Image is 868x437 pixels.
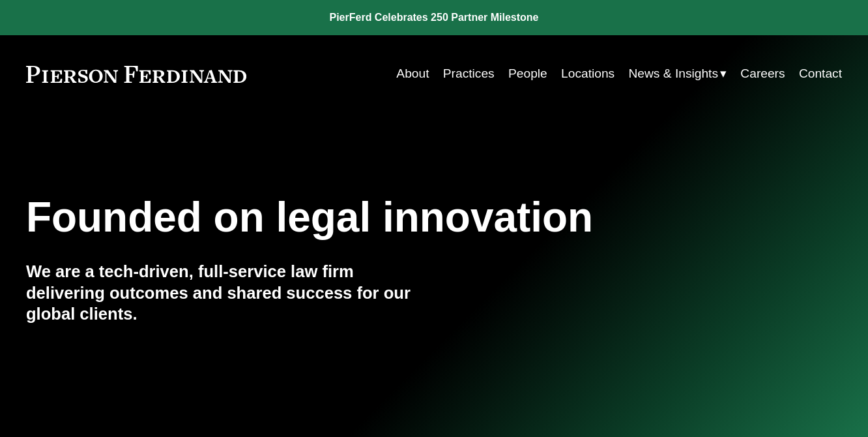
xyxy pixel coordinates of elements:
a: folder dropdown [628,61,727,86]
a: Practices [443,61,495,86]
a: Contact [799,61,842,86]
span: News & Insights [628,63,718,85]
a: Careers [740,61,785,86]
h4: We are a tech-driven, full-service law firm delivering outcomes and shared success for our global... [26,261,434,324]
a: About [396,61,429,86]
a: People [508,61,547,86]
a: Locations [561,61,615,86]
h1: Founded on legal innovation [26,194,706,241]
